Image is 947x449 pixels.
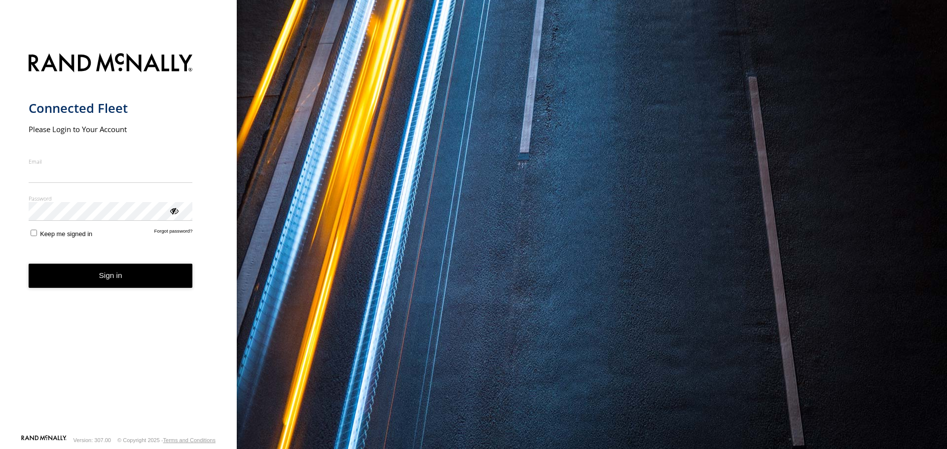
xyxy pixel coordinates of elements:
button: Sign in [29,264,193,288]
img: Rand McNally [29,51,193,76]
h2: Please Login to Your Account [29,124,193,134]
a: Forgot password? [154,228,193,238]
a: Visit our Website [21,435,67,445]
div: Version: 307.00 [73,437,111,443]
form: main [29,47,209,434]
a: Terms and Conditions [163,437,216,443]
input: Keep me signed in [31,230,37,236]
h1: Connected Fleet [29,100,193,116]
div: © Copyright 2025 - [117,437,216,443]
label: Password [29,195,193,202]
div: ViewPassword [169,206,179,215]
span: Keep me signed in [40,230,92,238]
label: Email [29,158,193,165]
